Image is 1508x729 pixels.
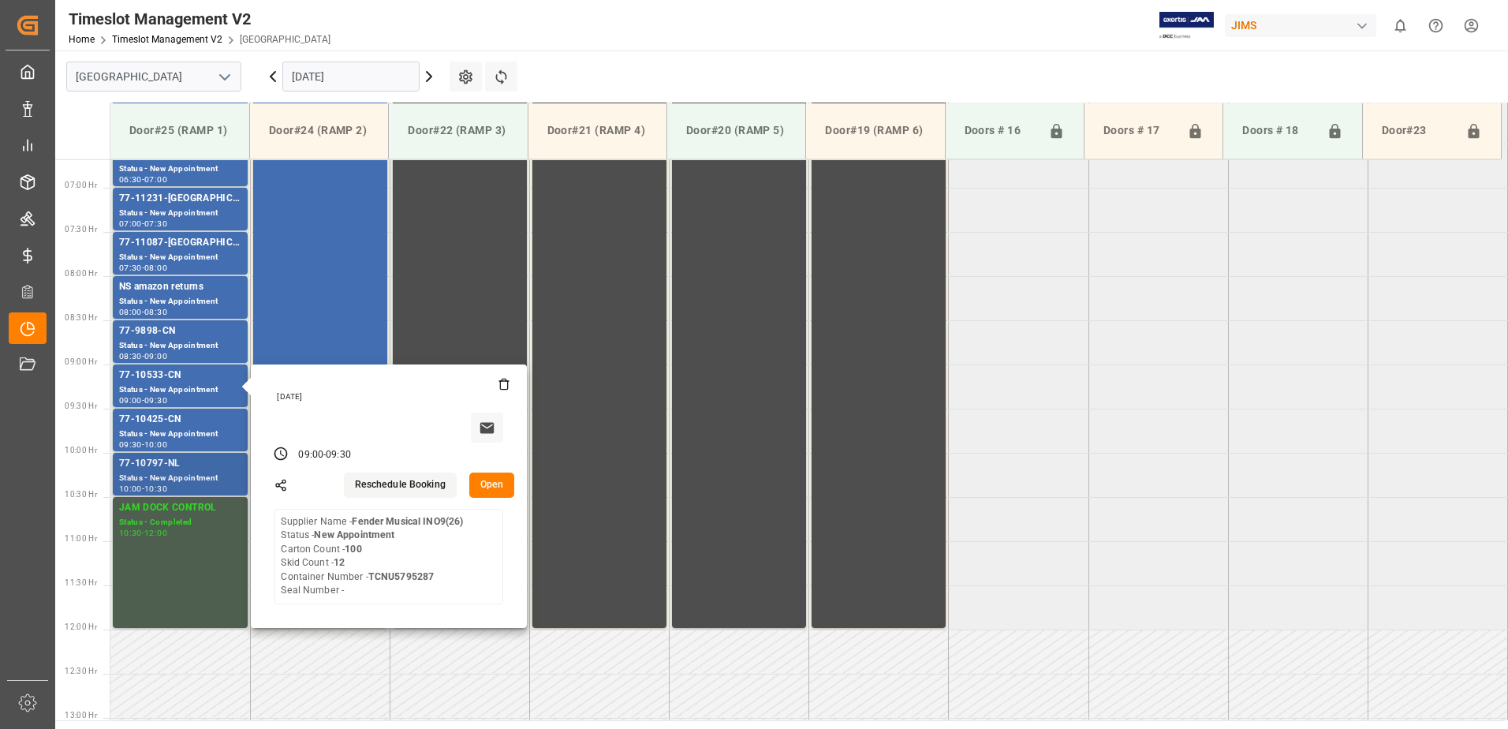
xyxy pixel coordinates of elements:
div: - [142,308,144,316]
span: 11:00 Hr [65,534,97,543]
div: 07:30 [119,264,142,271]
div: 09:00 [119,397,142,404]
div: 09:00 [298,448,323,462]
div: Status - New Appointment [119,163,241,176]
div: Supplier Name - Status - Carton Count - Skid Count - Container Number - Seal Number - [281,515,463,598]
div: Door#23 [1375,116,1459,146]
div: 10:00 [144,441,167,448]
div: Status - New Appointment [119,383,241,397]
b: Fender Musical INO9(26) [352,516,463,527]
div: 07:00 [144,176,167,183]
span: 12:30 Hr [65,667,97,675]
b: TCNU5795287 [368,571,434,582]
b: New Appointment [314,529,394,540]
span: 13:00 Hr [65,711,97,720]
div: 10:00 [119,485,142,492]
div: 08:00 [144,264,167,271]
div: JAM DOCK VOLUME CONTROL [399,103,521,118]
div: Door#20 (RAMP 5) [680,116,793,145]
div: [DATE] [271,391,510,402]
span: 10:30 Hr [65,490,97,499]
div: 07:00 [119,220,142,227]
b: 12 [334,557,345,568]
div: Status - New Appointment [119,207,241,220]
div: 08:30 [119,353,142,360]
span: 07:00 Hr [65,181,97,189]
div: JIMS [1225,14,1376,37]
span: 08:30 Hr [65,313,97,322]
div: 77-10797-NL [119,456,241,472]
div: Door#21 (RAMP 4) [541,116,654,145]
a: Home [69,34,95,45]
div: - [142,176,144,183]
div: 77-11232-[GEOGRAPHIC_DATA] [119,103,241,118]
img: Exertis%20JAM%20-%20Email%20Logo.jpg_1722504956.jpg [1159,12,1214,39]
input: DD.MM.YYYY [282,62,420,92]
span: 08:00 Hr [65,269,97,278]
div: Status - New Appointment [119,295,241,308]
div: Status - New Appointment [119,251,241,264]
div: - [142,485,144,492]
div: - [323,448,326,462]
div: Status - Completed [119,516,241,529]
div: 10:30 [119,529,142,536]
span: 11:30 Hr [65,578,97,587]
div: Door#25 (RAMP 1) [123,116,237,145]
div: - [142,353,144,360]
div: Door#19 (RAMP 6) [819,116,931,145]
div: Status - New Appointment [119,428,241,441]
div: Doors # 18 [1236,116,1319,146]
div: Door#22 (RAMP 3) [401,116,514,145]
div: JAM DOCK CONTROL [119,500,241,516]
div: - [142,220,144,227]
div: 10:30 [144,485,167,492]
div: Status - New Appointment [119,472,241,485]
button: show 0 new notifications [1383,8,1418,43]
div: 12:00 [144,529,167,536]
div: JAM DOCK VOLUME CONTROL [678,103,800,118]
div: Status - New Appointment [119,339,241,353]
div: - [142,441,144,448]
input: Type to search/select [66,62,241,92]
div: 06:30 [119,176,142,183]
button: open menu [212,65,236,89]
div: JAM DOCK VOLUME CONTROL [539,103,660,118]
div: 09:30 [144,397,167,404]
a: Timeslot Management V2 [112,34,222,45]
button: JIMS [1225,10,1383,40]
div: - [142,397,144,404]
div: 77-11087-[GEOGRAPHIC_DATA] [119,235,241,251]
button: Open [469,473,515,498]
button: Help Center [1418,8,1454,43]
div: 77-10425-CN [119,412,241,428]
div: 09:30 [326,448,351,462]
div: 77-10533-CN [119,368,241,383]
div: 77-9898-CN [119,323,241,339]
div: - [142,264,144,271]
b: 100 [345,544,361,555]
div: NS amazon returns [119,279,241,295]
div: 09:30 [119,441,142,448]
span: 09:00 Hr [65,357,97,366]
span: 07:30 Hr [65,225,97,234]
div: - [142,529,144,536]
div: Door#24 (RAMP 2) [263,116,375,145]
div: 77-11231-[GEOGRAPHIC_DATA] [119,191,241,207]
button: Reschedule Booking [344,473,457,498]
div: Doors # 17 [1097,116,1181,146]
div: 09:00 [144,353,167,360]
div: 08:30 [144,308,167,316]
div: 08:00 [119,308,142,316]
div: Timeslot Management V2 [69,7,330,31]
span: 12:00 Hr [65,622,97,631]
div: 07:30 [144,220,167,227]
span: 10:00 Hr [65,446,97,454]
div: JAM DOCK VOLUME CONTROL [818,103,939,118]
div: 77-10284-CN [259,103,381,118]
span: 09:30 Hr [65,402,97,410]
div: Doors # 16 [958,116,1042,146]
